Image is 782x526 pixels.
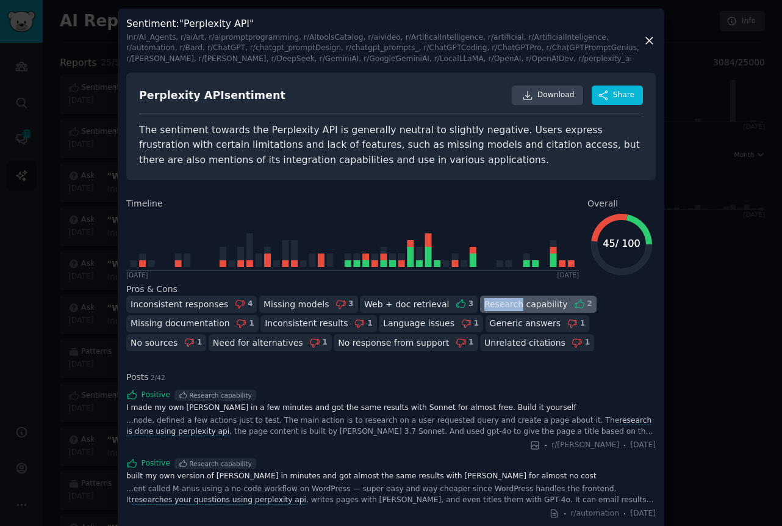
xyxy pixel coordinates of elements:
[126,371,165,384] span: Posts
[537,90,575,101] span: Download
[587,299,592,310] div: 2
[490,317,561,330] div: Generic answers
[322,337,328,348] div: 1
[126,17,643,64] h3: Sentiment : "Perplexity API"
[151,374,165,381] span: 2 / 42
[570,508,619,519] span: r/automation
[623,439,626,452] span: ·
[139,123,643,168] div: The sentiment towards the Perplexity API is generally neutral to slightly negative. Users express...
[189,459,252,468] div: Research capability
[551,440,619,451] span: r/[PERSON_NAME]
[131,317,230,330] div: Missing documentation
[131,337,178,349] div: No sources
[126,271,148,279] div: [DATE]
[623,508,626,521] span: ·
[126,32,643,65] div: In r/AI_Agents, r/aiArt, r/aipromptprogramming, r/AItoolsCatalog, r/aivideo, r/ArtificalIntellige...
[213,337,303,349] div: Need for alternatives
[580,318,586,329] div: 1
[484,337,565,349] div: Unrelated citations
[468,337,474,348] div: 1
[603,238,640,249] text: 45 / 100
[126,284,178,294] span: Pros & Cons
[631,440,656,451] span: [DATE]
[631,508,656,519] span: [DATE]
[248,299,253,310] div: 4
[545,439,547,452] span: ·
[564,508,566,521] span: ·
[126,471,656,482] a: built my own version of [PERSON_NAME] in minutes and got almost the same results with [PERSON_NAM...
[126,197,163,210] span: Timeline
[592,86,643,105] button: Share
[338,337,449,349] div: No response from support
[348,299,354,310] div: 3
[468,299,474,310] div: 3
[126,415,656,437] div: ...node, defined a few actions just to test. The main action is to research on a user requested q...
[364,298,449,311] div: Web + doc retrieval
[264,298,329,311] div: Missing models
[189,391,252,400] div: Research capability
[126,416,651,436] span: research is done using perplexity api
[474,318,479,329] div: 1
[587,197,618,210] span: Overall
[512,86,583,105] a: Download
[557,271,579,279] div: [DATE]
[142,390,170,401] span: Positive
[484,298,568,311] div: Research capability
[584,337,590,348] div: 1
[265,317,348,330] div: Inconsistent results
[126,484,656,505] div: ...ent called M-anus using a no-code workflow on WordPress — super easy and way cheaper since Wor...
[367,318,373,329] div: 1
[131,495,307,505] span: researches your questions using perplexity api
[139,88,285,103] div: Perplexity API sentiment
[383,317,454,330] div: Language issues
[126,403,656,414] a: I made my own [PERSON_NAME] in a few minutes and got the same results with Sonnet for almost free...
[197,337,203,348] div: 1
[131,298,228,311] div: Inconsistent responses
[142,458,170,469] span: Positive
[613,90,634,101] span: Share
[249,318,254,329] div: 1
